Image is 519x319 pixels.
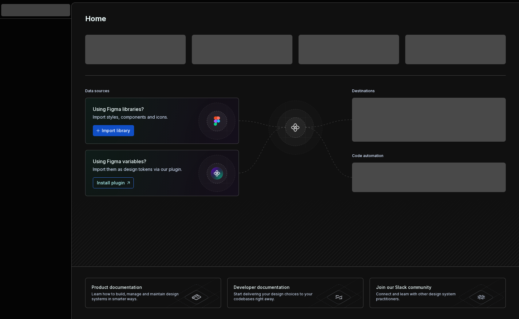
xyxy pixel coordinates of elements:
[93,114,168,120] div: Import styles, components and icons.
[97,180,125,186] span: Install plugin
[93,166,182,172] div: Import them as design tokens via our plugin.
[92,284,181,290] div: Product documentation
[93,158,182,165] div: Using Figma variables?
[93,125,134,136] button: Import library
[85,87,109,95] div: Data sources
[85,14,106,24] h2: Home
[85,278,221,308] a: Product documentationLearn how to build, manage and maintain design systems in smarter ways.
[352,152,383,160] div: Code automation
[376,292,466,301] div: Connect and learn with other design system practitioners.
[102,128,130,134] span: Import library
[227,278,363,308] a: Developer documentationStart delivering your design choices to your codebases right away.
[234,284,323,290] div: Developer documentation
[93,177,134,188] a: Install plugin
[93,105,168,113] div: Using Figma libraries?
[352,87,375,95] div: Destinations
[234,292,323,301] div: Start delivering your design choices to your codebases right away.
[370,278,506,308] a: Join our Slack communityConnect and learn with other design system practitioners.
[92,292,181,301] div: Learn how to build, manage and maintain design systems in smarter ways.
[376,284,466,290] div: Join our Slack community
